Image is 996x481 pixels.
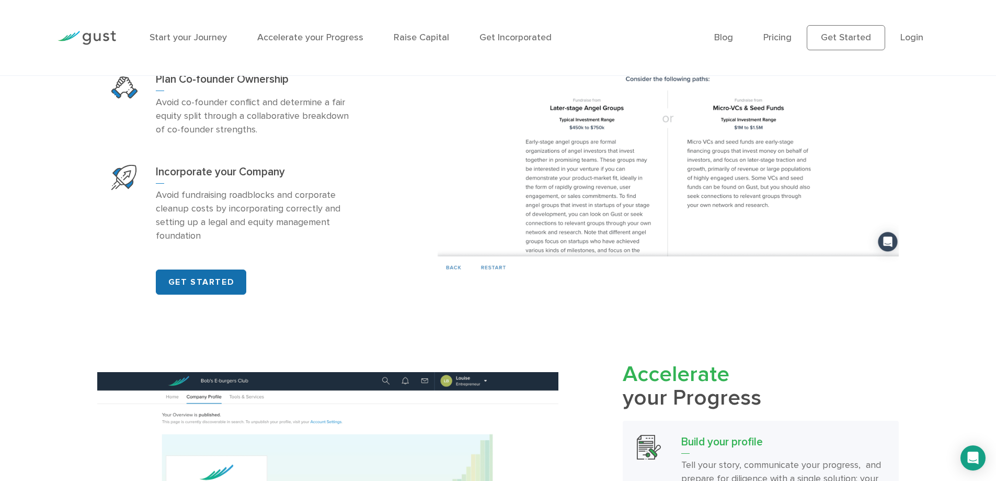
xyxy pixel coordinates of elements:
[111,165,136,190] img: Start Your Company
[900,32,923,43] a: Login
[156,72,359,91] h3: Plan Co-founder Ownership
[97,58,373,151] a: Plan Co Founder OwnershipPlan Co-founder OwnershipAvoid co-founder conflict and determine a fair ...
[156,270,246,295] a: GET STARTED
[637,435,661,460] img: Build Your Profile
[58,31,116,45] img: Gust Logo
[807,25,885,50] a: Get Started
[763,32,792,43] a: Pricing
[623,363,899,411] h2: your Progress
[111,72,138,98] img: Plan Co Founder Ownership
[681,435,885,454] h3: Build your profile
[623,361,729,387] span: Accelerate
[156,96,359,137] p: Avoid co-founder conflict and determine a fair equity split through a collaborative breakdown of ...
[960,445,986,471] div: Open Intercom Messenger
[156,188,359,243] p: Avoid fundraising roadblocks and corporate cleanup costs by incorporating correctly and setting u...
[156,165,359,184] h3: Incorporate your Company
[479,32,552,43] a: Get Incorporated
[97,151,373,257] a: Start Your CompanyIncorporate your CompanyAvoid fundraising roadblocks and corporate cleanup cost...
[257,32,363,43] a: Accelerate your Progress
[150,32,227,43] a: Start your Journey
[394,32,449,43] a: Raise Capital
[714,32,733,43] a: Blog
